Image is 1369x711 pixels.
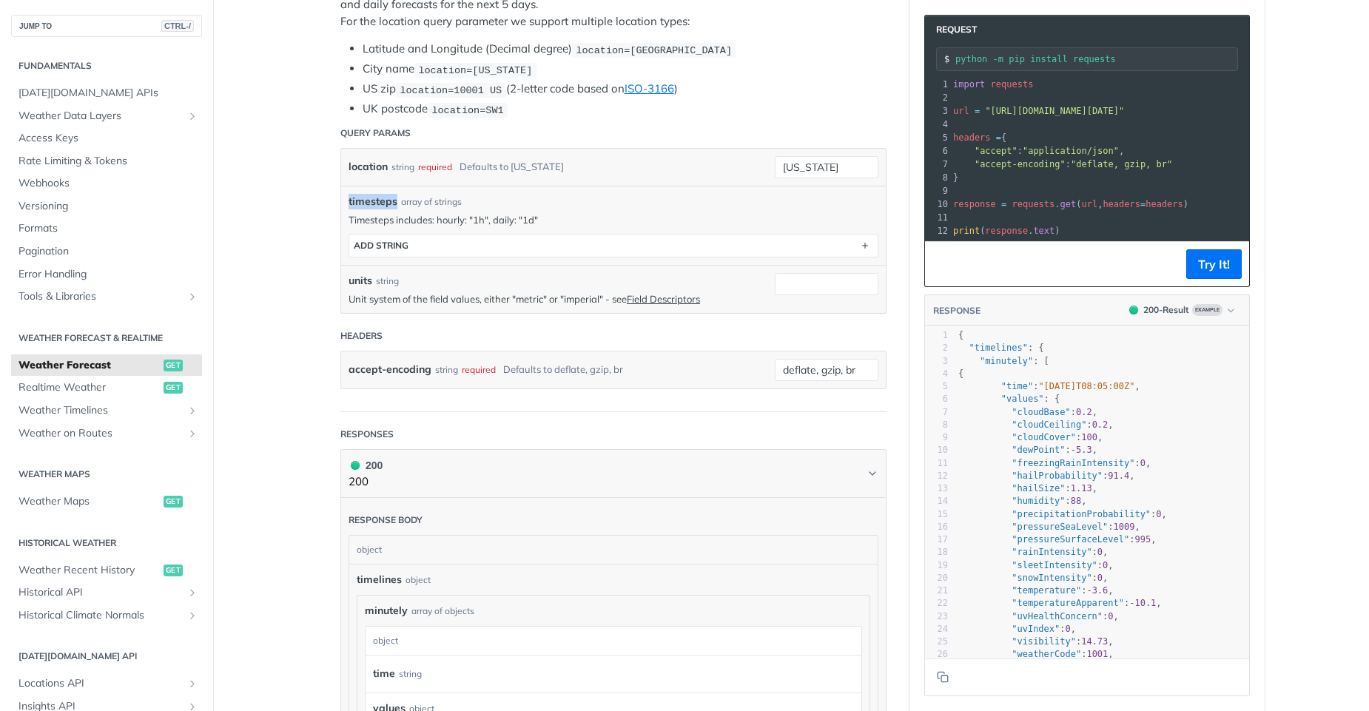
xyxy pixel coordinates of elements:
[1122,303,1242,317] button: 200200-ResultExample
[11,150,202,172] a: Rate Limiting & Tokens
[406,573,431,587] div: object
[1012,547,1091,557] span: "rainIntensity"
[340,127,411,140] div: Query Params
[925,584,948,597] div: 21
[1156,509,1161,519] span: 0
[354,240,408,251] div: ADD string
[925,508,948,521] div: 15
[18,289,183,304] span: Tools & Libraries
[925,368,948,380] div: 4
[1103,560,1108,570] span: 0
[1001,381,1033,391] span: "time"
[349,213,878,226] p: Timesteps includes: hourly: "1h", daily: "1d"
[953,226,980,236] span: print
[953,132,1006,143] span: {
[11,172,202,195] a: Webhooks
[925,329,948,342] div: 1
[363,41,887,58] li: Latitude and Longitude (Decimal degree)
[349,457,878,491] button: 200 200200
[925,470,948,482] div: 12
[11,422,202,445] a: Weather on RoutesShow subpages for Weather on Routes
[625,81,674,95] a: ISO-3166
[363,81,887,98] li: US zip (2-letter code based on )
[164,565,183,576] span: get
[340,428,394,441] div: Responses
[11,195,202,218] a: Versioning
[1012,611,1103,621] span: "uvHealthConcern"
[958,585,1114,596] span: : ,
[953,226,1060,236] span: ( . )
[958,624,1076,634] span: : ,
[349,273,372,289] label: units
[925,559,948,572] div: 19
[11,59,202,73] h2: Fundamentals
[373,663,395,684] label: time
[11,468,202,481] h2: Weather Maps
[418,64,532,75] span: location=[US_STATE]
[1097,547,1103,557] span: 0
[18,154,198,169] span: Rate Limiting & Tokens
[11,650,202,663] h2: [DATE][DOMAIN_NAME] API
[958,381,1140,391] span: : ,
[376,274,399,288] div: string
[1001,394,1044,404] span: "values"
[18,86,198,101] span: [DATE][DOMAIN_NAME] APIs
[985,226,1028,236] span: response
[958,598,1162,608] span: : ,
[1108,471,1129,481] span: 91.4
[1129,598,1134,608] span: -
[958,343,1044,353] span: : {
[925,131,950,144] div: 5
[11,673,202,695] a: Locations APIShow subpages for Locations API
[399,663,422,684] div: string
[1012,560,1097,570] span: "sleetIntensity"
[11,604,202,627] a: Historical Climate NormalsShow subpages for Historical Climate Normals
[1012,199,1055,209] span: requests
[18,109,183,124] span: Weather Data Layers
[161,20,194,32] span: CTRL-/
[1023,146,1119,156] span: "application/json"
[431,104,503,115] span: location=SW1
[11,400,202,422] a: Weather TimelinesShow subpages for Weather Timelines
[18,380,160,395] span: Realtime Weather
[958,560,1114,570] span: : ,
[925,118,950,131] div: 4
[1134,598,1156,608] span: 10.1
[1134,534,1151,545] span: 995
[186,587,198,599] button: Show subpages for Historical API
[11,559,202,582] a: Weather Recent Historyget
[925,457,948,470] div: 11
[1012,419,1086,430] span: "cloudCeiling"
[925,419,948,431] div: 8
[1066,624,1071,634] span: 0
[363,61,887,78] li: City name
[18,676,183,691] span: Locations API
[401,195,462,209] div: array of strings
[1038,381,1134,391] span: "[DATE]T08:05:00Z"
[1071,445,1076,455] span: -
[955,54,1237,64] input: Request instructions
[349,474,383,491] p: 200
[925,546,948,559] div: 18
[1012,432,1076,442] span: "cloudCover"
[1012,624,1060,634] span: "uvIndex"
[1012,534,1129,545] span: "pressureSurfaceLevel"
[925,184,950,198] div: 9
[925,380,948,393] div: 5
[11,15,202,37] button: JUMP TOCTRL-/
[340,329,383,343] div: Headers
[925,78,950,91] div: 1
[932,303,981,318] button: RESPONSE
[349,194,397,209] span: timesteps
[164,382,183,394] span: get
[411,604,474,618] div: array of objects
[186,291,198,303] button: Show subpages for Tools & Libraries
[925,211,950,224] div: 11
[925,521,948,533] div: 16
[1071,496,1081,506] span: 88
[925,648,948,661] div: 26
[1012,471,1103,481] span: "hailProbability"
[1097,573,1103,583] span: 0
[349,359,431,380] label: accept-encoding
[925,444,948,456] div: 10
